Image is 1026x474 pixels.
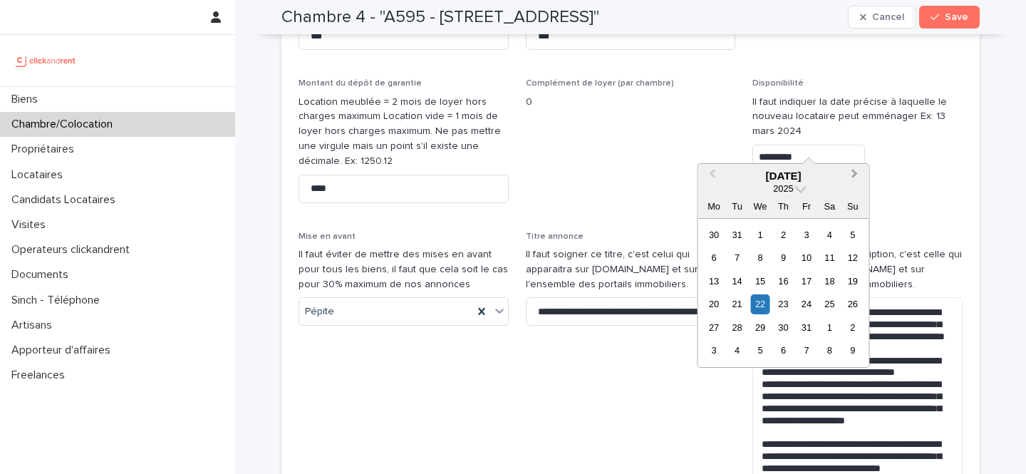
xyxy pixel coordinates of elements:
div: Choose Friday, 24 January 2025 [797,294,816,314]
div: Choose Thursday, 6 February 2025 [774,341,793,360]
button: Cancel [848,6,916,29]
p: Location meublée = 2 mois de loyer hors charges maximum Location vide = 1 mois de loyer hors char... [299,95,509,169]
span: Mise en avant [299,232,356,241]
button: Previous Month [699,165,722,188]
div: Choose Saturday, 18 January 2025 [820,272,839,291]
div: Choose Tuesday, 7 January 2025 [727,248,747,267]
div: Choose Thursday, 2 January 2025 [774,225,793,244]
p: Biens [6,93,49,106]
div: Choose Monday, 30 December 2024 [704,225,723,244]
button: Next Month [845,165,868,188]
p: Apporteur d'affaires [6,344,122,357]
span: Pépite [305,304,334,319]
div: Choose Friday, 7 February 2025 [797,341,816,360]
p: Documents [6,268,80,282]
p: Visites [6,218,57,232]
div: Choose Wednesday, 8 January 2025 [750,248,769,267]
div: Choose Monday, 13 January 2025 [704,272,723,291]
div: Choose Monday, 6 January 2025 [704,248,723,267]
span: Complément de loyer (par chambre) [526,79,674,88]
div: Choose Tuesday, 4 February 2025 [727,341,747,360]
p: Chambre/Colocation [6,118,124,131]
div: [DATE] [698,170,869,182]
img: UCB0brd3T0yccxBKYDjQ [11,46,81,75]
div: Choose Saturday, 25 January 2025 [820,294,839,314]
div: Choose Tuesday, 21 January 2025 [727,294,747,314]
div: Th [774,197,793,216]
div: Su [843,197,862,216]
div: Choose Wednesday, 5 February 2025 [750,341,769,360]
div: Choose Friday, 31 January 2025 [797,318,816,337]
p: Artisans [6,319,63,332]
div: Choose Thursday, 9 January 2025 [774,248,793,267]
div: Choose Tuesday, 31 December 2024 [727,225,747,244]
div: Choose Tuesday, 28 January 2025 [727,318,747,337]
div: Choose Monday, 3 February 2025 [704,341,723,360]
div: Choose Sunday, 2 February 2025 [843,318,862,337]
div: Choose Wednesday, 29 January 2025 [750,318,769,337]
button: Save [919,6,980,29]
span: Montant du dépôt de garantie [299,79,422,88]
div: Choose Saturday, 1 February 2025 [820,318,839,337]
p: Locataires [6,168,74,182]
div: Choose Tuesday, 14 January 2025 [727,272,747,291]
div: Choose Friday, 17 January 2025 [797,272,816,291]
div: Choose Sunday, 26 January 2025 [843,294,862,314]
div: Choose Sunday, 12 January 2025 [843,248,862,267]
div: Choose Friday, 3 January 2025 [797,225,816,244]
span: Disponibilité [752,79,804,88]
div: Mo [704,197,723,216]
p: Sinch - Téléphone [6,294,111,307]
div: Choose Saturday, 4 January 2025 [820,225,839,244]
p: 0 [526,95,736,110]
div: month 2025-01 [703,223,864,362]
div: Choose Sunday, 19 January 2025 [843,272,862,291]
div: Tu [727,197,747,216]
p: Propriétaires [6,143,85,156]
p: Operateurs clickandrent [6,243,141,257]
div: Choose Wednesday, 1 January 2025 [750,225,769,244]
div: Choose Sunday, 5 January 2025 [843,225,862,244]
p: Freelances [6,369,76,382]
p: Il faut soigner ce titre, c'est celui qui apparaitra sur [DOMAIN_NAME] et sur l'ensemble des port... [526,247,736,292]
div: Choose Thursday, 23 January 2025 [774,294,793,314]
span: Titre annonce [526,232,584,241]
div: Choose Wednesday, 15 January 2025 [750,272,769,291]
div: We [750,197,769,216]
h2: Chambre 4 - "A595 - [STREET_ADDRESS]" [281,7,599,28]
div: Choose Saturday, 8 February 2025 [820,341,839,360]
div: Choose Friday, 10 January 2025 [797,248,816,267]
div: Choose Sunday, 9 February 2025 [843,341,862,360]
div: Choose Saturday, 11 January 2025 [820,248,839,267]
p: Il faut indiquer la date précise à laquelle le nouveau locataire peut emménager Ex: 13 mars 2024 [752,95,963,139]
span: Save [945,12,968,22]
div: Fr [797,197,816,216]
div: Choose Monday, 20 January 2025 [704,294,723,314]
span: 2025 [773,183,793,194]
div: Choose Monday, 27 January 2025 [704,318,723,337]
p: Candidats Locataires [6,193,127,207]
div: Sa [820,197,839,216]
div: Choose Wednesday, 22 January 2025 [750,294,769,314]
div: Choose Thursday, 30 January 2025 [774,318,793,337]
p: Il faut éviter de mettre des mises en avant pour tous les biens, il faut que cela soit le cas pou... [299,247,509,292]
div: Choose Thursday, 16 January 2025 [774,272,793,291]
span: Cancel [872,12,904,22]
